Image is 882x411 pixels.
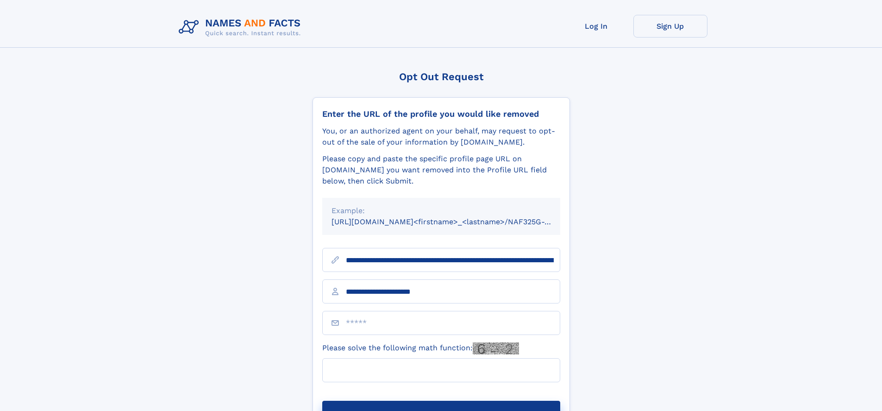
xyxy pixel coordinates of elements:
[332,217,578,226] small: [URL][DOMAIN_NAME]<firstname>_<lastname>/NAF325G-xxxxxxxx
[322,109,560,119] div: Enter the URL of the profile you would like removed
[322,153,560,187] div: Please copy and paste the specific profile page URL on [DOMAIN_NAME] you want removed into the Pr...
[332,205,551,216] div: Example:
[322,126,560,148] div: You, or an authorized agent on your behalf, may request to opt-out of the sale of your informatio...
[175,15,308,40] img: Logo Names and Facts
[559,15,633,38] a: Log In
[313,71,570,82] div: Opt Out Request
[322,342,519,354] label: Please solve the following math function:
[633,15,707,38] a: Sign Up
